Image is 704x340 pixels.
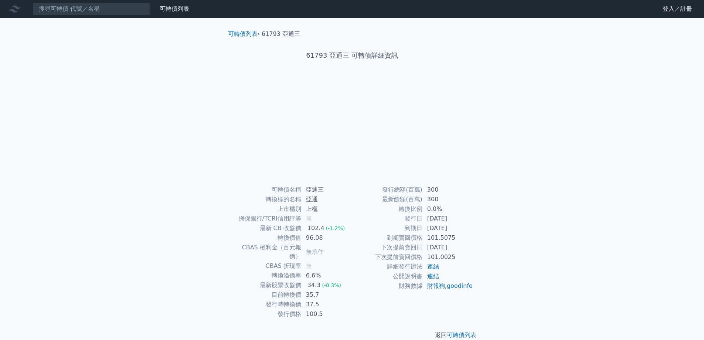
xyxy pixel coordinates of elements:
[306,215,312,222] span: 無
[231,195,302,204] td: 轉換標的名稱
[228,30,260,38] li: ›
[302,271,352,280] td: 6.6%
[306,281,322,290] div: 34.3
[352,262,423,272] td: 詳細發行辦法
[352,233,423,243] td: 到期賣回價格
[423,252,473,262] td: 101.0025
[423,281,473,291] td: ,
[222,50,482,61] h1: 61793 亞通三 可轉債詳細資訊
[657,3,698,15] a: 登入／註冊
[423,195,473,204] td: 300
[423,243,473,252] td: [DATE]
[306,262,312,269] span: 無
[306,248,324,255] span: 無承作
[33,3,151,15] input: 搜尋可轉債 代號／名稱
[231,233,302,243] td: 轉換價值
[231,204,302,214] td: 上市櫃別
[427,282,445,289] a: 財報狗
[302,185,352,195] td: 亞通三
[231,271,302,280] td: 轉換溢價率
[160,5,189,12] a: 可轉債列表
[306,224,326,233] div: 102.4
[352,185,423,195] td: 發行總額(百萬)
[302,309,352,319] td: 100.5
[231,223,302,233] td: 最新 CB 收盤價
[427,273,439,280] a: 連結
[222,331,482,340] p: 返回
[352,195,423,204] td: 最新餘額(百萬)
[352,223,423,233] td: 到期日
[302,300,352,309] td: 37.5
[423,233,473,243] td: 101.5075
[231,185,302,195] td: 可轉債名稱
[231,214,302,223] td: 擔保銀行/TCRI信用評等
[352,214,423,223] td: 發行日
[447,331,476,339] a: 可轉債列表
[302,195,352,204] td: 亞通
[302,233,352,243] td: 96.08
[231,243,302,261] td: CBAS 權利金（百元報價）
[352,272,423,281] td: 公開說明書
[423,214,473,223] td: [DATE]
[231,309,302,319] td: 發行價格
[231,290,302,300] td: 目前轉換價
[262,30,300,38] li: 61793 亞通三
[326,225,345,231] span: (-1.2%)
[231,261,302,271] td: CBAS 折現率
[322,282,341,288] span: (-0.3%)
[427,263,439,270] a: 連結
[302,290,352,300] td: 35.7
[423,204,473,214] td: 0.0%
[231,300,302,309] td: 發行時轉換價
[302,204,352,214] td: 上櫃
[352,281,423,291] td: 財務數據
[352,243,423,252] td: 下次提前賣回日
[228,30,258,37] a: 可轉債列表
[447,282,473,289] a: goodinfo
[352,204,423,214] td: 轉換比例
[423,185,473,195] td: 300
[423,223,473,233] td: [DATE]
[352,252,423,262] td: 下次提前賣回價格
[231,280,302,290] td: 最新股票收盤價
